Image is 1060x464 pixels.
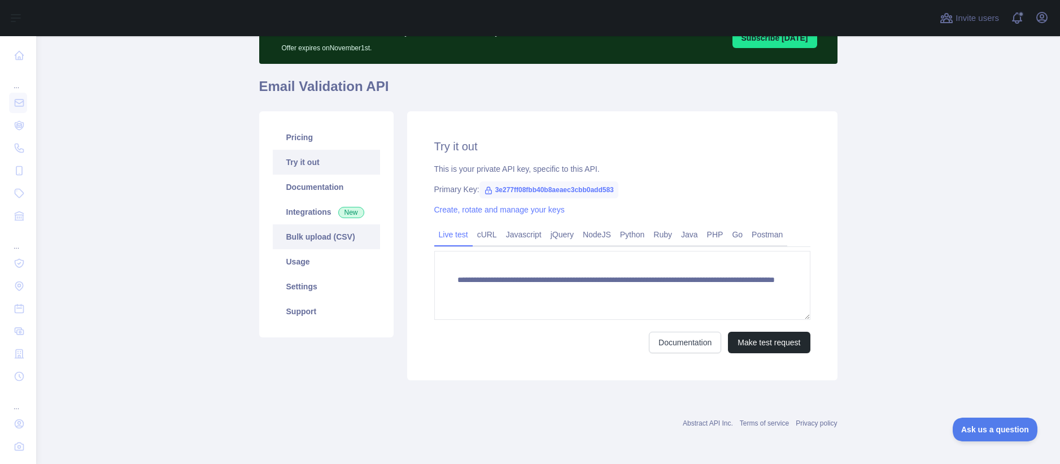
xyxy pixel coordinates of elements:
[473,226,501,244] a: cURL
[434,138,810,154] h2: Try it out
[273,125,380,150] a: Pricing
[479,181,618,198] span: 3e277ff08fbb40b8aeaec3cbb0add583
[273,150,380,175] a: Try it out
[937,9,1001,27] button: Invite users
[677,226,703,244] a: Java
[9,389,27,411] div: ...
[727,226,747,244] a: Go
[9,68,27,90] div: ...
[649,332,721,353] a: Documentation
[740,419,789,427] a: Terms of service
[259,77,837,105] h1: Email Validation API
[703,226,728,244] a: PHP
[796,419,837,427] a: Privacy policy
[956,12,999,25] span: Invite users
[501,226,546,244] a: Javascript
[9,228,27,251] div: ...
[273,249,380,274] a: Usage
[728,332,810,353] button: Make test request
[273,175,380,200] a: Documentation
[273,299,380,324] a: Support
[338,207,364,218] span: New
[273,274,380,299] a: Settings
[732,28,817,48] button: Subscribe [DATE]
[747,226,787,244] a: Postman
[434,163,810,175] div: This is your private API key, specific to this API.
[273,224,380,249] a: Bulk upload (CSV)
[616,226,649,244] a: Python
[273,200,380,224] a: Integrations New
[434,226,473,244] a: Live test
[434,205,565,214] a: Create, rotate and manage your keys
[953,418,1037,441] iframe: Toggle Customer Support
[434,184,810,195] div: Primary Key:
[649,226,677,244] a: Ruby
[282,39,592,53] p: Offer expires on November 1st.
[683,419,733,427] a: Abstract API Inc.
[546,226,578,244] a: jQuery
[578,226,616,244] a: NodeJS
